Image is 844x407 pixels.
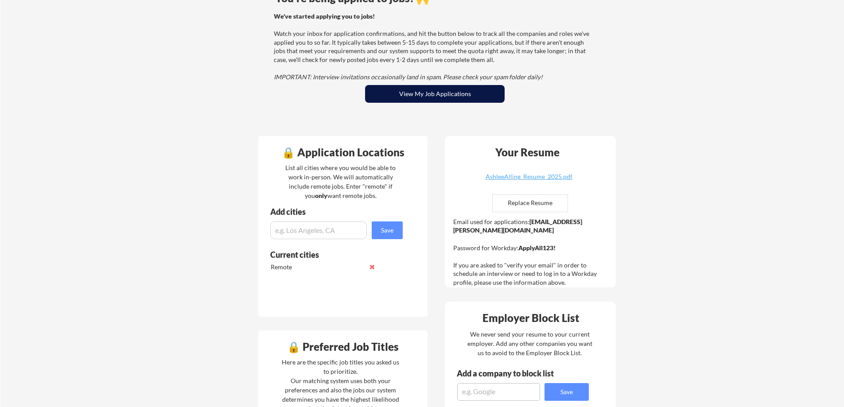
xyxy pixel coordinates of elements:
[453,218,582,234] strong: [EMAIL_ADDRESS][PERSON_NAME][DOMAIN_NAME]
[467,329,593,357] div: We never send your resume to your current employer. Add any other companies you want us to avoid ...
[261,341,425,352] div: 🔒 Preferred Job Titles
[261,147,425,158] div: 🔒 Application Locations
[274,73,543,81] em: IMPORTANT: Interview invitations occasionally land in spam. Please check your spam folder daily!
[518,244,556,252] strong: ApplyAll123!
[476,174,582,180] div: AshleeAlling_Resume_2025.pdf
[483,147,571,158] div: Your Resume
[448,313,613,323] div: Employer Block List
[270,251,393,259] div: Current cities
[271,263,364,271] div: Remote
[274,12,593,81] div: Watch your inbox for application confirmations, and hit the button below to track all the compani...
[545,383,589,401] button: Save
[457,369,568,377] div: Add a company to block list
[270,221,367,239] input: e.g. Los Angeles, CA
[274,12,375,20] strong: We've started applying you to jobs!
[476,174,582,187] a: AshleeAlling_Resume_2025.pdf
[365,85,505,103] button: View My Job Applications
[453,217,610,287] div: Email used for applications: Password for Workday: If you are asked to "verify your email" in ord...
[372,221,403,239] button: Save
[315,192,327,199] strong: only
[280,163,401,200] div: List all cities where you would be able to work in-person. We will automatically include remote j...
[270,208,405,216] div: Add cities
